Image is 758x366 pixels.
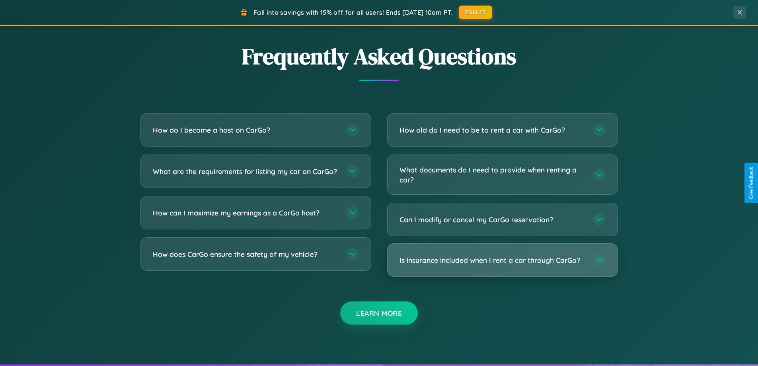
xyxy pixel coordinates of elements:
div: Give Feedback [748,167,754,199]
h3: How can I maximize my earnings as a CarGo host? [153,208,338,218]
h3: How do I become a host on CarGo? [153,125,338,135]
h3: How does CarGo ensure the safety of my vehicle? [153,249,338,259]
h3: What are the requirements for listing my car on CarGo? [153,166,338,176]
h3: How old do I need to be to rent a car with CarGo? [399,125,585,135]
button: Learn More [340,301,418,325]
h3: What documents do I need to provide when renting a car? [399,165,585,184]
h3: Can I modify or cancel my CarGo reservation? [399,215,585,225]
button: FALL15 [459,6,492,19]
h3: Is insurance included when I rent a car through CarGo? [399,255,585,265]
h2: Frequently Asked Questions [140,41,618,72]
span: Fall into savings with 15% off for all users! Ends [DATE] 10am PT. [253,8,453,16]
